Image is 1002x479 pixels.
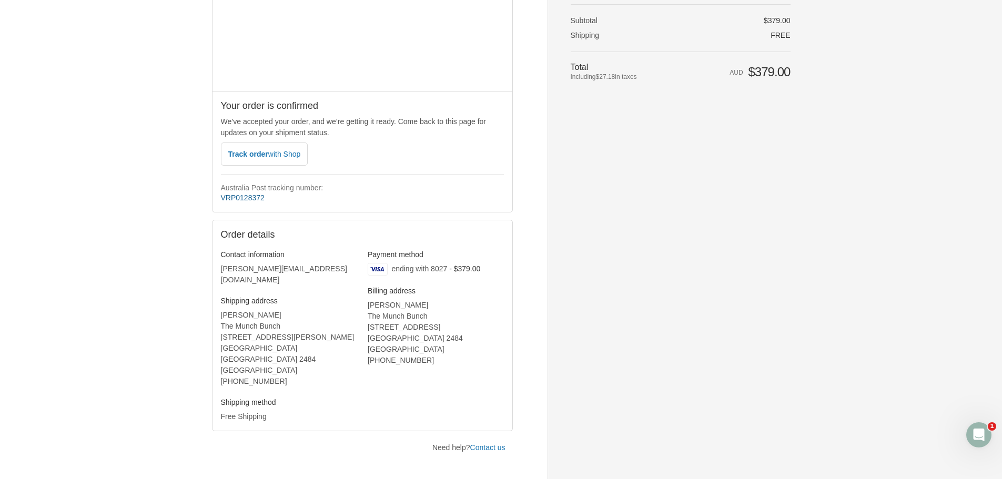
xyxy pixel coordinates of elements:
h3: Payment method [368,250,504,259]
p: We’ve accepted your order, and we’re getting it ready. Come back to this page for updates on your... [221,116,504,138]
h3: Shipping method [221,398,357,407]
a: VRP0128372 [221,193,265,202]
span: Free [771,31,790,39]
span: - $379.00 [449,264,480,273]
th: Subtotal [571,16,676,25]
button: Track orderwith Shop [221,142,308,166]
span: $27.18 [596,73,615,80]
address: [PERSON_NAME] The Munch Bunch [STREET_ADDRESS] [GEOGRAPHIC_DATA] 2484 [GEOGRAPHIC_DATA] ‎[PHONE_N... [368,300,504,366]
iframe: Intercom live chat [966,422,991,447]
span: $379.00 [748,65,790,79]
strong: Australia Post tracking number: [221,184,323,192]
span: 1 [988,422,996,431]
address: [PERSON_NAME] The Munch Bunch [STREET_ADDRESS][PERSON_NAME] [GEOGRAPHIC_DATA] [GEOGRAPHIC_DATA] 2... [221,310,357,387]
h3: Shipping address [221,296,357,305]
span: Including in taxes [571,72,676,81]
a: Contact us [470,443,505,452]
span: Track order [228,150,301,158]
h3: Contact information [221,250,357,259]
span: ending with 8027 [391,264,447,273]
span: Total [571,63,589,72]
p: Free Shipping [221,411,357,422]
h2: Your order is confirmed [221,100,504,112]
span: Shipping [571,31,600,39]
h2: Order details [221,229,504,241]
p: Need help? [432,442,505,453]
span: AUD [730,69,743,76]
span: with Shop [268,150,300,158]
span: $379.00 [764,16,791,25]
bdo: [PERSON_NAME][EMAIL_ADDRESS][DOMAIN_NAME] [221,264,347,284]
h3: Billing address [368,286,504,295]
